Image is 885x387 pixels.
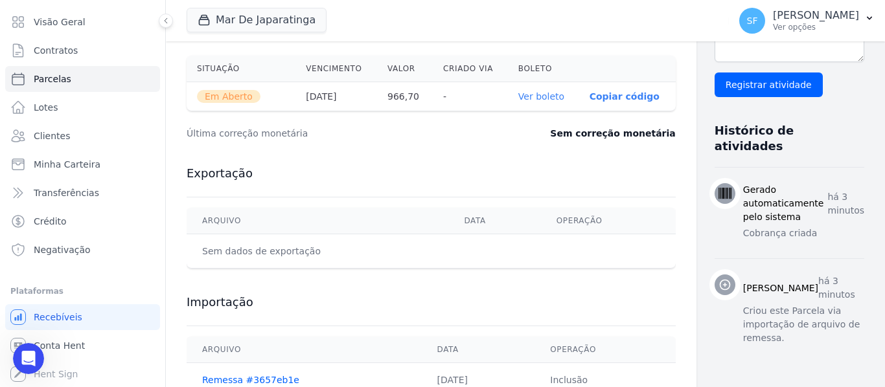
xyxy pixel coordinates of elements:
[827,190,864,217] p: há 3 minutos
[13,343,44,374] iframe: Intercom live chat
[21,202,98,264] div: relaxed
[187,294,676,310] h3: Importação
[65,45,249,74] div: Posso desfazer esse cancelamento?
[10,148,249,187] div: Simone diz…
[21,92,202,130] div: Não [PERSON_NAME]. Não é possível reveerter a parcela cancelada. Será necessário importar novamente.
[10,45,249,84] div: Simone diz…
[222,283,243,304] button: Enviar uma mensagem
[10,84,213,138] div: Não [PERSON_NAME]. Não é possível reveerter a parcela cancelada. Será necessário importar novamente.
[448,208,540,234] th: Data
[5,237,160,263] a: Negativação
[715,123,854,154] h3: Histórico de atividades
[187,234,448,269] td: Sem dados de exportação
[34,311,82,324] span: Recebíveis
[20,288,30,298] button: Selecionador de Emoji
[76,53,238,66] div: Posso desfazer esse cancelamento?
[5,66,160,92] a: Parcelas
[203,5,227,30] button: Início
[187,166,676,181] h3: Exportação
[34,158,100,171] span: Minha Carteira
[295,56,377,82] th: Vencimento
[34,101,58,114] span: Lotes
[5,304,160,330] a: Recebíveis
[11,261,248,283] textarea: Envie uma mensagem...
[226,156,238,169] div: Ok
[63,12,109,22] h1: Operator
[508,56,579,82] th: Boleto
[743,282,818,295] h3: [PERSON_NAME]
[5,333,160,359] a: Conta Hent
[5,180,160,206] a: Transferências
[5,9,160,35] a: Visão Geral
[197,90,260,103] span: Em Aberto
[743,183,828,224] h3: Gerado automaticamente pelo sistema
[743,304,864,345] p: Criou este Parcela via importação de arquivo de remessa.
[187,208,448,234] th: Arquivo
[187,337,422,363] th: Arquivo
[295,82,377,111] th: [DATE]
[62,288,72,298] button: Upload do anexo
[5,123,160,149] a: Clientes
[10,283,155,299] div: Plataformas
[743,227,864,240] p: Cobrança criada
[433,56,508,82] th: Criado via
[216,148,249,177] div: Ok
[773,22,859,32] p: Ver opções
[227,5,251,28] div: Fechar
[590,91,660,102] button: Copiar código
[34,44,78,57] span: Contratos
[10,186,109,272] div: relaxed
[34,72,71,85] span: Parcelas
[747,16,758,25] span: SF
[550,127,675,140] dd: Sem correção monetária
[518,91,564,102] a: Ver boleto
[202,375,299,385] a: Remessa #3657eb1e
[41,288,51,298] button: Selecionador de GIF
[5,38,160,63] a: Contratos
[34,243,91,256] span: Negativação
[10,186,249,300] div: Adriane diz…
[34,186,99,199] span: Transferências
[5,94,160,120] a: Lotes
[422,337,535,363] th: Data
[37,7,58,28] img: Profile image for Operator
[818,274,864,302] p: há 3 minutos
[34,129,70,142] span: Clientes
[82,288,93,298] button: Start recording
[541,208,676,234] th: Operação
[187,8,327,32] button: Mar De Japaratinga
[377,56,433,82] th: Valor
[5,151,160,177] a: Minha Carteira
[34,215,67,228] span: Crédito
[729,3,885,39] button: SF [PERSON_NAME] Ver opções
[377,82,433,111] th: 966,70
[534,337,676,363] th: Operação
[10,84,249,148] div: Adriane diz…
[187,56,295,82] th: Situação
[433,82,508,111] th: -
[5,208,160,234] a: Crédito
[773,9,859,22] p: [PERSON_NAME]
[8,5,33,30] button: go back
[34,339,85,352] span: Conta Hent
[34,16,86,28] span: Visão Geral
[715,72,823,97] input: Registrar atividade
[187,127,476,140] dt: Última correção monetária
